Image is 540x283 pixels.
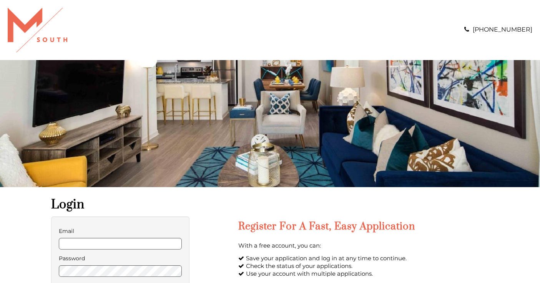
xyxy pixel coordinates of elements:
h2: Register for a Fast, Easy Application [238,220,489,233]
label: Email [59,226,182,236]
li: Save your application and log in at any time to continue. [238,255,489,262]
li: Check the status of your applications. [238,262,489,270]
img: A graphic with a red M and the word SOUTH. [8,8,67,52]
label: Password [59,253,182,263]
li: Use your account with multiple applications. [238,270,489,278]
input: password [59,265,182,277]
input: email [59,238,182,250]
h1: Login [51,197,489,213]
a: [PHONE_NUMBER] [473,26,532,33]
p: With a free account, you can: [238,241,489,251]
